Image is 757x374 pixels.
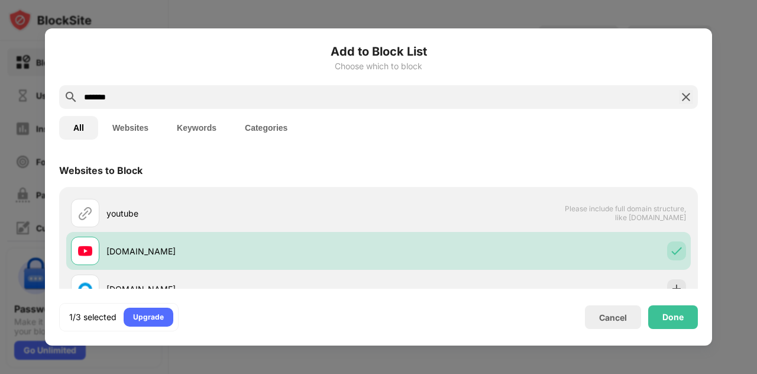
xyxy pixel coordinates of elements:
[106,245,378,257] div: [DOMAIN_NAME]
[564,204,686,222] span: Please include full domain structure, like [DOMAIN_NAME]
[133,311,164,323] div: Upgrade
[59,43,698,60] h6: Add to Block List
[78,206,92,220] img: url.svg
[231,116,302,140] button: Categories
[64,90,78,104] img: search.svg
[106,283,378,295] div: [DOMAIN_NAME]
[78,244,92,258] img: favicons
[98,116,163,140] button: Websites
[59,62,698,71] div: Choose which to block
[163,116,231,140] button: Keywords
[106,207,378,220] div: youtube
[59,116,98,140] button: All
[662,312,684,322] div: Done
[69,311,117,323] div: 1/3 selected
[78,282,92,296] img: favicons
[599,312,627,323] div: Cancel
[59,165,143,176] div: Websites to Block
[679,90,693,104] img: search-close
